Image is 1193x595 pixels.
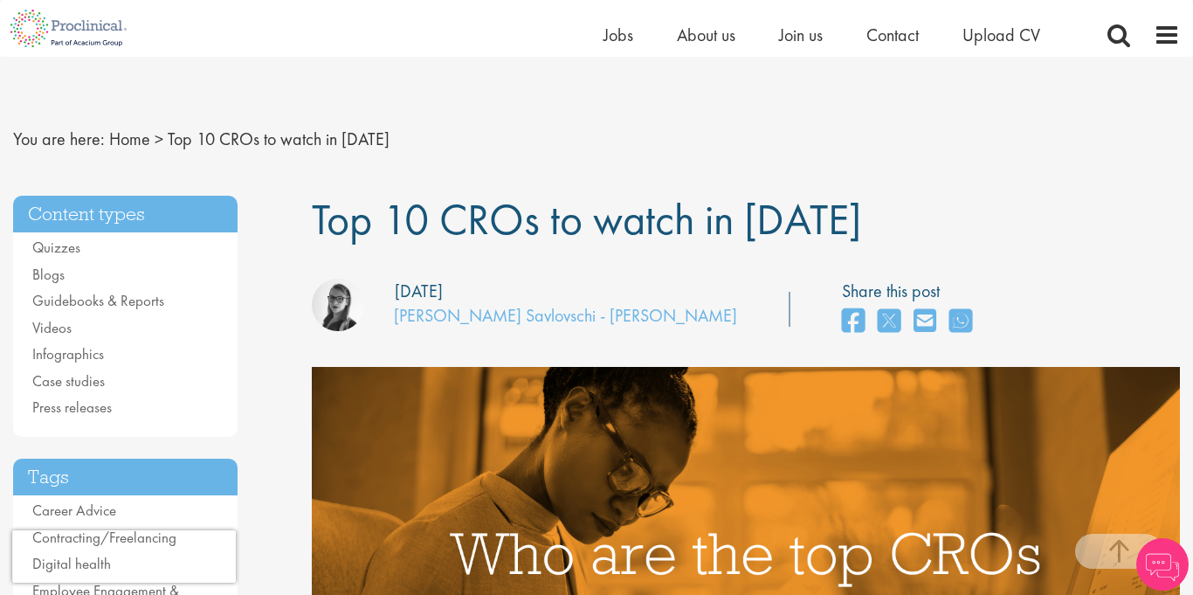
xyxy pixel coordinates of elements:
[32,501,116,520] a: Career Advice
[878,303,900,341] a: share on twitter
[168,128,390,150] span: Top 10 CROs to watch in [DATE]
[32,291,164,310] a: Guidebooks & Reports
[109,128,150,150] a: breadcrumb link
[312,279,364,331] img: Theodora Savlovschi - Wicks
[13,128,105,150] span: You are here:
[962,24,1040,46] a: Upload CV
[842,279,981,304] label: Share this post
[949,303,972,341] a: share on whats app
[677,24,735,46] a: About us
[12,530,236,583] iframe: reCAPTCHA
[394,304,737,327] a: [PERSON_NAME] Savlovschi - [PERSON_NAME]
[32,528,176,547] a: Contracting/Freelancing
[1136,538,1189,591] img: Chatbot
[866,24,919,46] a: Contact
[779,24,823,46] a: Join us
[13,459,238,496] h3: Tags
[32,344,104,363] a: Infographics
[155,128,163,150] span: >
[32,318,72,337] a: Videos
[32,265,65,284] a: Blogs
[312,191,861,247] span: Top 10 CROs to watch in [DATE]
[603,24,633,46] a: Jobs
[32,238,80,257] a: Quizzes
[32,371,105,391] a: Case studies
[842,303,865,341] a: share on facebook
[914,303,936,341] a: share on email
[13,196,238,233] h3: Content types
[32,398,112,417] a: Press releases
[395,279,443,304] div: [DATE]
